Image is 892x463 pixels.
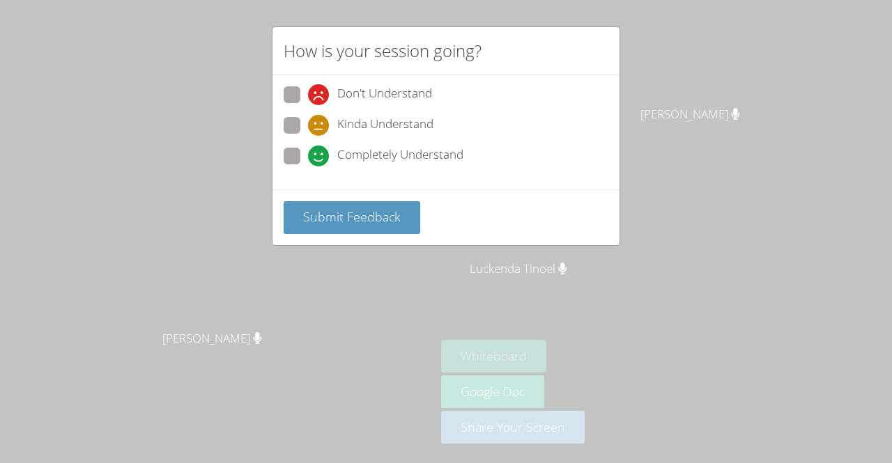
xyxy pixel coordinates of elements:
[284,201,420,234] button: Submit Feedback
[303,208,401,225] span: Submit Feedback
[337,84,432,105] span: Don't Understand
[337,146,463,166] span: Completely Understand
[284,38,482,63] h2: How is your session going?
[337,115,433,136] span: Kinda Understand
